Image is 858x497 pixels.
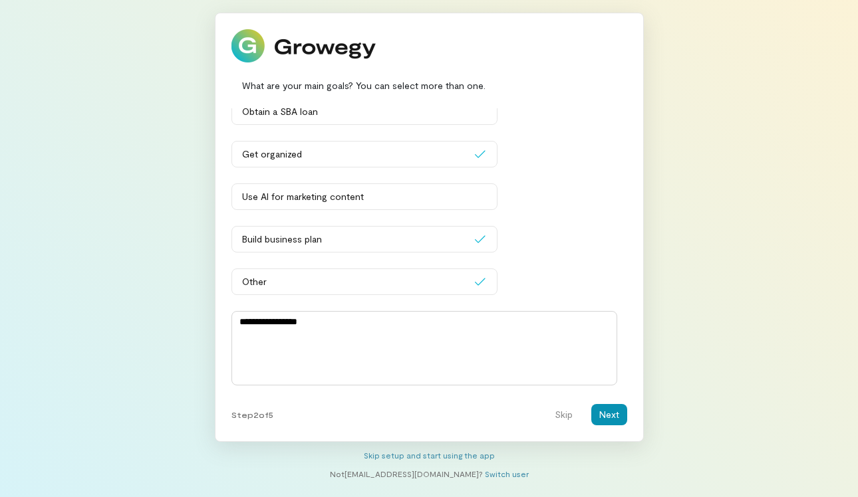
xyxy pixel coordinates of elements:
div: Obtain a SBA loan [242,105,487,118]
button: Skip [547,404,581,425]
button: Next [591,404,627,425]
div: Other [242,275,474,288]
div: Build business plan [242,233,474,246]
button: Use AI for marketing content [231,183,498,210]
img: Growegy logo [231,29,376,62]
button: Obtain a SBA loan [231,98,498,125]
button: Build business plan [231,226,498,252]
span: Not [EMAIL_ADDRESS][DOMAIN_NAME] ? [330,469,483,478]
button: Get organized [231,141,498,167]
button: Other [231,268,498,295]
div: Use AI for marketing content [242,190,487,203]
span: Step 2 of 5 [231,409,273,420]
a: Switch user [485,469,529,478]
div: What are your main goals? You can select more than one. [231,78,627,92]
a: Skip setup and start using the app [364,450,495,460]
div: Get organized [242,148,474,161]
